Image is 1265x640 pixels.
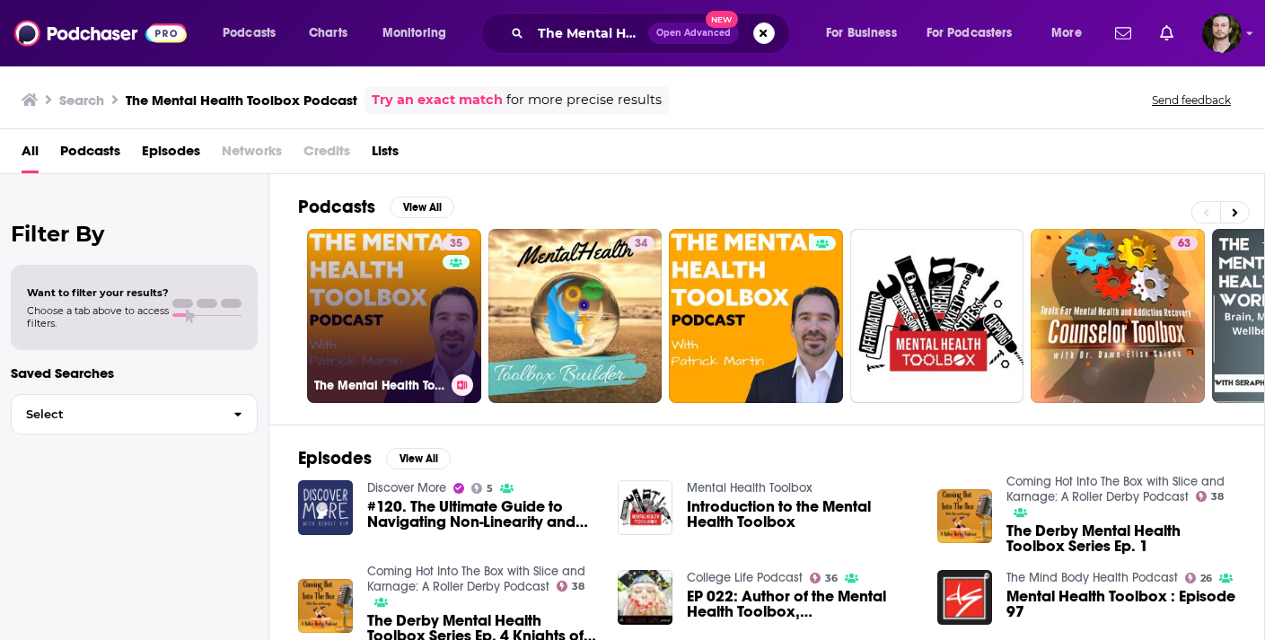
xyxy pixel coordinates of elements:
[367,499,596,530] a: #120. The Ultimate Guide to Navigating Non-Linearity and Improving Mental Health — The Mental Hea...
[367,564,585,594] a: Coming Hot Into The Box with Slice and Karnage: A Roller Derby Podcast
[390,197,454,218] button: View All
[813,19,919,48] button: open menu
[1031,229,1205,403] a: 63
[687,589,916,619] a: EP 022: Author of the Mental Health Toolbox, Neely O'Connor
[1108,18,1138,48] a: Show notifications dropdown
[915,19,1039,48] button: open menu
[367,480,446,495] a: Discover More
[648,22,739,44] button: Open AdvancedNew
[372,90,503,110] a: Try an exact match
[307,229,481,403] a: 35The Mental Health Toolbox Podcast
[1196,491,1225,502] a: 38
[1178,235,1190,253] span: 63
[498,13,807,54] div: Search podcasts, credits, & more...
[656,29,731,38] span: Open Advanced
[572,583,584,591] span: 38
[488,229,663,403] a: 34
[1153,18,1181,48] a: Show notifications dropdown
[1051,21,1082,46] span: More
[687,570,803,585] a: College Life Podcast
[927,21,1013,46] span: For Podcasters
[223,21,276,46] span: Podcasts
[937,570,992,625] img: Mental Health Toolbox : Episode 97
[628,236,654,250] a: 34
[14,16,187,50] img: Podchaser - Follow, Share and Rate Podcasts
[297,19,358,48] a: Charts
[687,480,813,495] a: Mental Health Toolbox
[382,21,446,46] span: Monitoring
[450,235,462,253] span: 35
[618,570,672,625] img: EP 022: Author of the Mental Health Toolbox, Neely O'Connor
[298,447,372,469] h2: Episodes
[531,19,648,48] input: Search podcasts, credits, & more...
[1200,574,1212,583] span: 26
[810,573,839,583] a: 36
[126,92,357,109] h3: The Mental Health Toolbox Podcast
[298,196,454,218] a: PodcastsView All
[298,579,353,634] img: The Derby Mental Health Toolbox Series Ep. 4 Knights of the Mental Health Round Table
[11,394,258,434] button: Select
[298,480,353,535] img: #120. The Ultimate Guide to Navigating Non-Linearity and Improving Mental Health — The Mental Hea...
[487,485,493,493] span: 5
[222,136,282,173] span: Networks
[59,92,104,109] h3: Search
[298,196,375,218] h2: Podcasts
[1171,236,1198,250] a: 63
[557,581,585,592] a: 38
[1146,92,1236,108] button: Send feedback
[471,483,494,494] a: 5
[635,235,647,253] span: 34
[309,21,347,46] span: Charts
[370,19,470,48] button: open menu
[1006,589,1235,619] a: Mental Health Toolbox : Episode 97
[1006,474,1225,504] a: Coming Hot Into The Box with Slice and Karnage: A Roller Derby Podcast
[687,499,916,530] a: Introduction to the Mental Health Toolbox
[687,589,916,619] span: EP 022: Author of the Mental Health Toolbox, [PERSON_NAME]
[1006,570,1178,585] a: The Mind Body Health Podcast
[314,378,444,393] h3: The Mental Health Toolbox Podcast
[706,11,738,28] span: New
[12,408,219,420] span: Select
[1006,523,1235,554] a: The Derby Mental Health Toolbox Series Ep. 1
[27,286,169,299] span: Want to filter your results?
[210,19,299,48] button: open menu
[1185,573,1213,583] a: 26
[825,574,838,583] span: 36
[386,448,451,469] button: View All
[298,447,451,469] a: EpisodesView All
[22,136,39,173] a: All
[1039,19,1104,48] button: open menu
[1202,13,1242,53] button: Show profile menu
[60,136,120,173] a: Podcasts
[11,364,258,381] p: Saved Searches
[142,136,200,173] a: Episodes
[1211,493,1224,501] span: 38
[11,221,258,247] h2: Filter By
[1202,13,1242,53] img: User Profile
[1202,13,1242,53] span: Logged in as OutlierAudio
[618,480,672,535] img: Introduction to the Mental Health Toolbox
[443,236,470,250] a: 35
[303,136,350,173] span: Credits
[937,489,992,544] img: The Derby Mental Health Toolbox Series Ep. 1
[506,90,662,110] span: for more precise results
[372,136,399,173] a: Lists
[27,304,169,329] span: Choose a tab above to access filters.
[826,21,897,46] span: For Business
